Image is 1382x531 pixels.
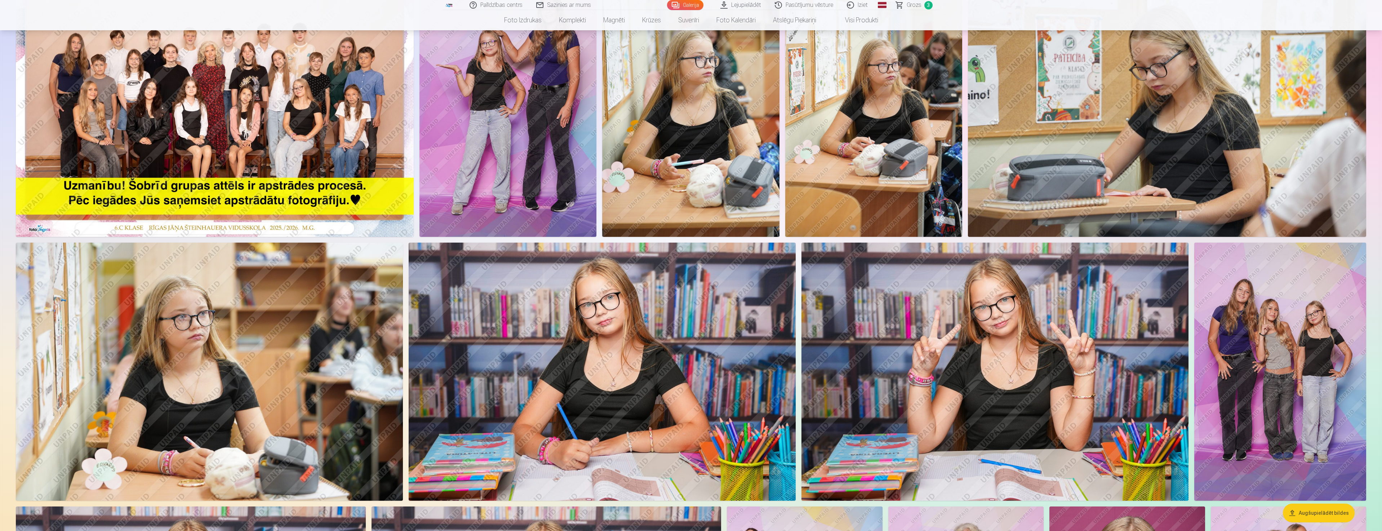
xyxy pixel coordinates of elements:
a: Magnēti [595,10,634,30]
a: Suvenīri [670,10,708,30]
a: Krūzes [634,10,670,30]
span: Grozs [907,1,921,9]
a: Foto izdrukas [496,10,550,30]
img: /fa1 [445,3,453,7]
button: Augšupielādēt bildes [1283,504,1355,522]
a: Foto kalendāri [708,10,764,30]
a: Atslēgu piekariņi [764,10,825,30]
a: Komplekti [550,10,595,30]
a: Visi produkti [825,10,887,30]
span: 3 [924,1,933,9]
